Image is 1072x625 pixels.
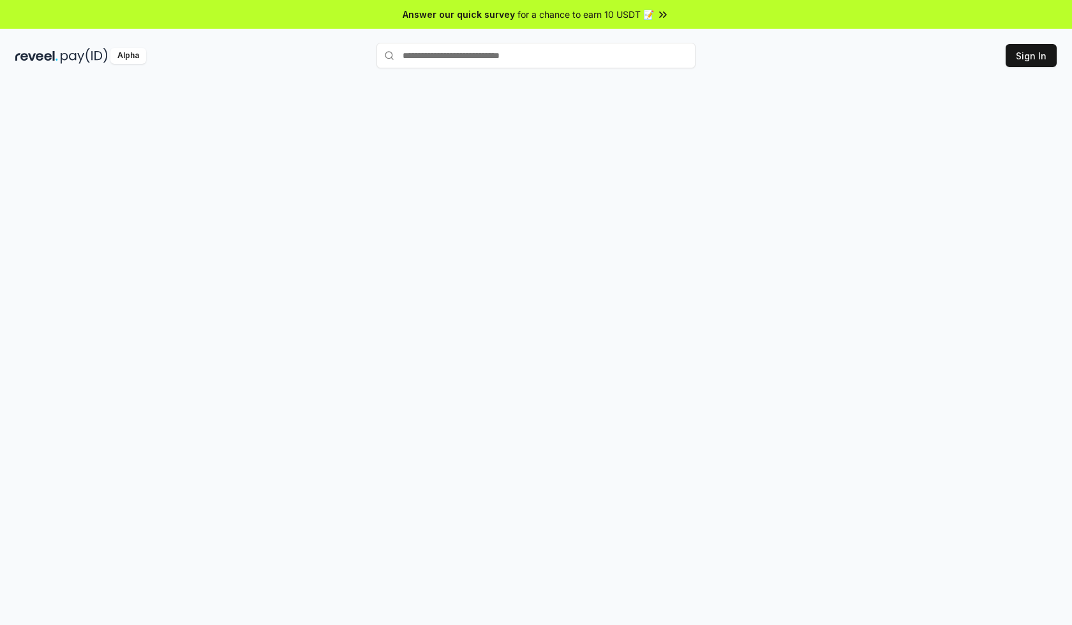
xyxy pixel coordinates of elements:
[15,48,58,64] img: reveel_dark
[110,48,146,64] div: Alpha
[403,8,515,21] span: Answer our quick survey
[1006,44,1057,67] button: Sign In
[517,8,654,21] span: for a chance to earn 10 USDT 📝
[61,48,108,64] img: pay_id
